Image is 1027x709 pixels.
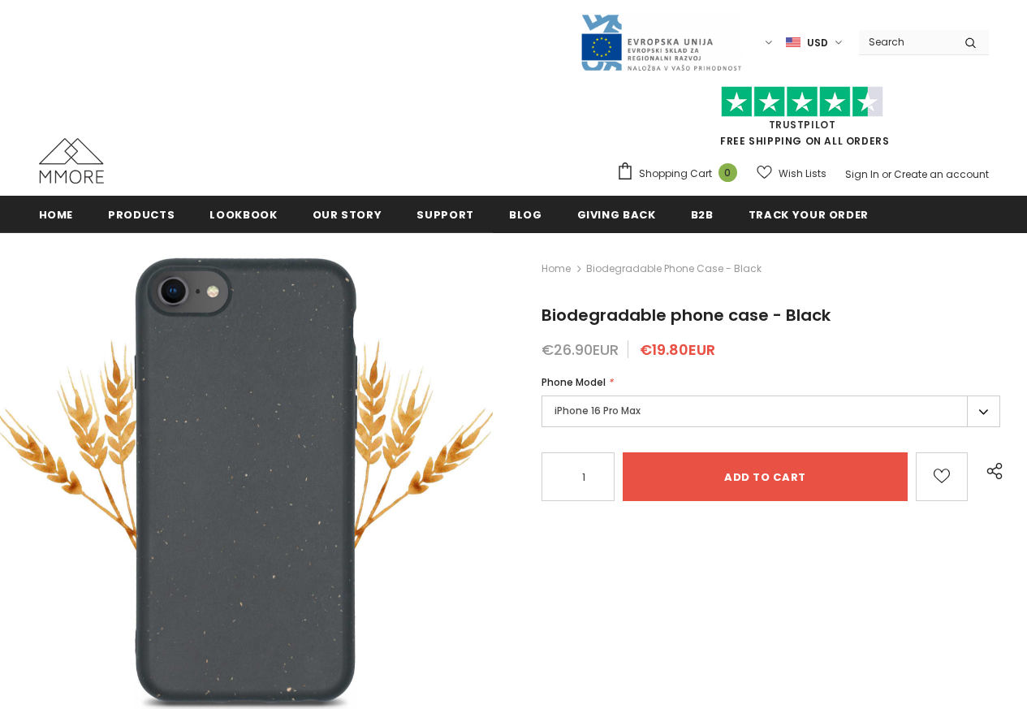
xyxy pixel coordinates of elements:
[691,196,714,232] a: B2B
[721,86,883,118] img: Trust Pilot Stars
[542,259,571,279] a: Home
[577,196,656,232] a: Giving back
[580,13,742,72] img: Javni Razpis
[577,207,656,223] span: Giving back
[542,396,1000,427] label: iPhone 16 Pro Max
[39,138,104,184] img: MMORE Cases
[313,196,382,232] a: Our Story
[859,30,952,54] input: Search Site
[313,207,382,223] span: Our Story
[416,196,474,232] a: support
[580,35,742,49] a: Javni Razpis
[691,207,714,223] span: B2B
[108,196,175,232] a: Products
[108,207,175,223] span: Products
[616,162,745,186] a: Shopping Cart 0
[509,207,542,223] span: Blog
[623,452,908,501] input: Add to cart
[39,207,74,223] span: Home
[749,196,869,232] a: Track your order
[882,167,891,181] span: or
[769,118,836,132] a: Trustpilot
[749,207,869,223] span: Track your order
[542,339,619,360] span: €26.90EUR
[416,207,474,223] span: support
[640,339,715,360] span: €19.80EUR
[209,196,277,232] a: Lookbook
[786,36,800,50] img: USD
[757,159,826,188] a: Wish Lists
[39,196,74,232] a: Home
[807,35,828,51] span: USD
[509,196,542,232] a: Blog
[209,207,277,223] span: Lookbook
[845,167,879,181] a: Sign In
[616,93,989,148] span: FREE SHIPPING ON ALL ORDERS
[779,166,826,182] span: Wish Lists
[718,163,737,182] span: 0
[542,375,606,389] span: Phone Model
[586,259,762,279] span: Biodegradable phone case - Black
[894,167,989,181] a: Create an account
[639,166,712,182] span: Shopping Cart
[542,304,831,326] span: Biodegradable phone case - Black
